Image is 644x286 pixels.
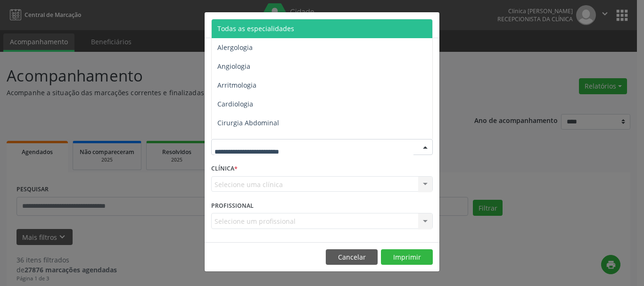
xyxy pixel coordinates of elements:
h5: Relatório de agendamentos [211,19,319,31]
span: Todas as especialidades [217,24,294,33]
button: Cancelar [326,249,378,265]
label: CLÍNICA [211,162,238,176]
button: Imprimir [381,249,433,265]
span: Arritmologia [217,81,256,90]
span: Cardiologia [217,99,253,108]
label: PROFISSIONAL [211,198,254,213]
span: Cirurgia Abdominal [217,118,279,127]
span: Angiologia [217,62,250,71]
span: Cirurgia Bariatrica [217,137,275,146]
button: Close [421,12,439,35]
span: Alergologia [217,43,253,52]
